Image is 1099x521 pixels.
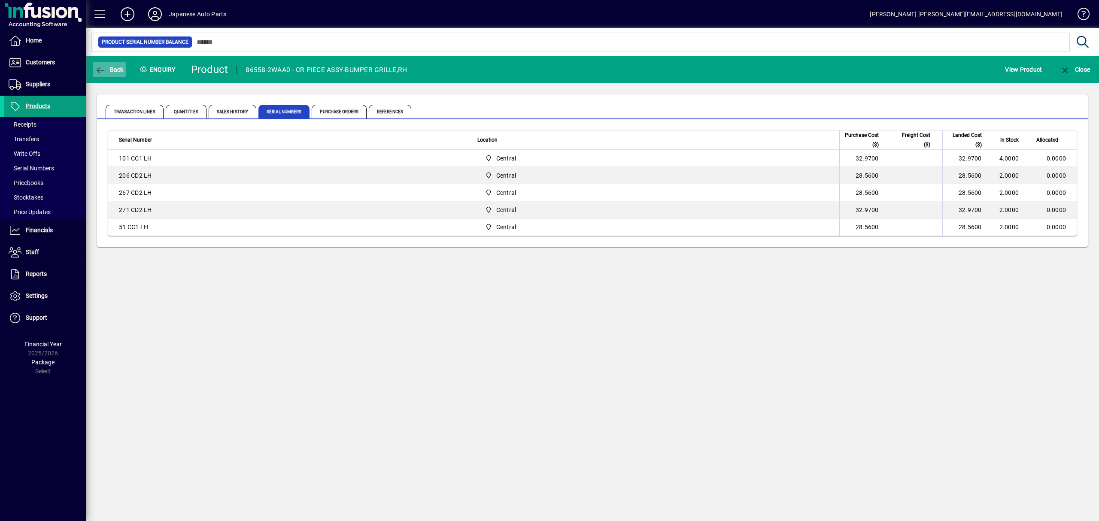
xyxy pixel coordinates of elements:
span: Home [26,37,42,44]
div: [PERSON_NAME] [PERSON_NAME][EMAIL_ADDRESS][DOMAIN_NAME] [870,7,1063,21]
span: Central [496,206,516,214]
span: Location [477,135,498,145]
td: 28.5600 [839,167,891,184]
a: Price Updates [4,205,86,219]
div: Purchase Cost ($) [845,130,886,149]
span: Settings [26,292,48,299]
span: View Product [1005,63,1042,76]
span: Central [482,170,829,181]
a: Reports [4,264,86,285]
a: Knowledge Base [1071,2,1088,30]
a: Customers [4,52,86,73]
a: Home [4,30,86,51]
span: Central [482,153,829,164]
a: Suppliers [4,74,86,95]
td: 101 CC1 LH [108,150,472,167]
a: Support [4,307,86,329]
button: View Product [1003,62,1044,77]
span: Purchase Cost ($) [845,130,879,149]
span: Central [482,188,829,198]
a: Settings [4,285,86,307]
app-page-header-button: Back [86,62,133,77]
span: Back [95,66,124,73]
span: Write Offs [9,150,40,157]
td: 28.5600 [839,184,891,201]
td: 32.9700 [942,201,994,218]
button: Close [1058,62,1092,77]
span: Customers [26,59,55,66]
span: Purchase Orders [312,105,367,118]
td: 4.0000 [994,150,1031,167]
span: Serial Number [119,135,152,145]
span: Central [496,188,516,197]
span: Landed Cost ($) [948,130,982,149]
button: Back [93,62,126,77]
span: Support [26,314,47,321]
td: 0.0000 [1031,218,1077,236]
td: 0.0000 [1031,184,1077,201]
a: Stocktakes [4,190,86,205]
span: Pricebooks [9,179,43,186]
span: Financials [26,227,53,233]
td: 28.5600 [839,218,891,236]
td: 32.9700 [839,201,891,218]
span: Package [31,359,55,366]
td: 32.9700 [839,150,891,167]
div: In Stock [999,135,1027,145]
span: Staff [26,248,39,255]
div: Serial Number [119,135,467,145]
td: 271 CD2 LH [108,201,472,218]
span: Stocktakes [9,194,43,201]
span: Close [1060,66,1090,73]
span: Transfers [9,136,39,142]
span: Suppliers [26,81,50,88]
a: Receipts [4,117,86,132]
span: Quantities [166,105,206,118]
td: 51 CC1 LH [108,218,472,236]
div: 86558-2WAA0 - CR PIECE ASSY-BUMPER GRILLE,RH [246,63,407,77]
a: Financials [4,220,86,241]
td: 0.0000 [1031,150,1077,167]
td: 2.0000 [994,184,1031,201]
span: Allocated [1036,135,1058,145]
td: 2.0000 [994,167,1031,184]
span: Central [482,222,829,232]
a: Write Offs [4,146,86,161]
td: 28.5600 [942,184,994,201]
td: 28.5600 [942,218,994,236]
td: 32.9700 [942,150,994,167]
span: Transaction Lines [106,105,164,118]
span: Central [482,205,829,215]
span: Financial Year [24,341,62,348]
a: Transfers [4,132,86,146]
span: References [369,105,411,118]
div: Japanese Auto Parts [169,7,226,21]
td: 28.5600 [942,167,994,184]
span: In Stock [1000,135,1019,145]
td: 2.0000 [994,218,1031,236]
span: Central [496,171,516,180]
td: 2.0000 [994,201,1031,218]
span: Price Updates [9,209,51,215]
span: Freight Cost ($) [896,130,930,149]
span: Product Serial Number Balance [102,38,188,46]
button: Profile [141,6,169,22]
a: Staff [4,242,86,263]
div: Allocated [1036,135,1066,145]
td: 0.0000 [1031,201,1077,218]
span: Central [496,223,516,231]
div: Enquiry [133,63,185,76]
span: Receipts [9,121,36,128]
span: Products [26,103,50,109]
button: Add [114,6,141,22]
div: Location [477,135,834,145]
span: Serial Numbers [258,105,310,118]
div: Freight Cost ($) [896,130,938,149]
a: Pricebooks [4,176,86,190]
span: Serial Numbers [9,165,54,172]
div: Landed Cost ($) [948,130,990,149]
span: Reports [26,270,47,277]
td: 267 CD2 LH [108,184,472,201]
span: Sales History [209,105,256,118]
div: Product [191,63,228,76]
